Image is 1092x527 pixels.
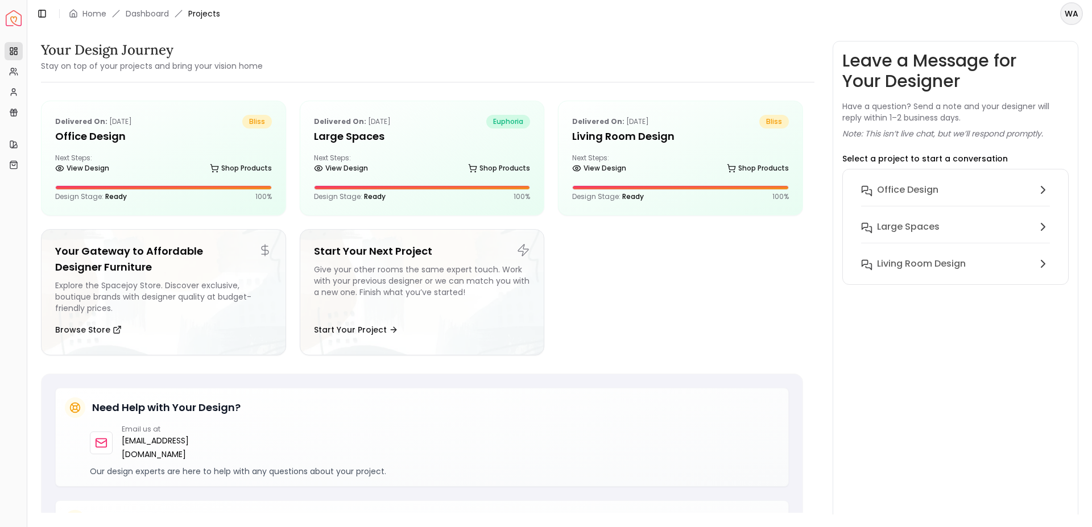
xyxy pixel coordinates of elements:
[877,183,938,197] h6: Office design
[55,243,272,275] h5: Your Gateway to Affordable Designer Furniture
[55,115,132,128] p: [DATE]
[1060,2,1083,25] button: WA
[300,229,545,355] a: Start Your Next ProjectGive your other rooms the same expert touch. Work with your previous desig...
[622,192,644,201] span: Ready
[877,257,966,271] h6: Living Room Design
[55,318,122,341] button: Browse Store
[90,466,779,477] p: Our design experts are here to help with any questions about your project.
[468,160,530,176] a: Shop Products
[772,192,789,201] p: 100 %
[82,8,106,19] a: Home
[572,128,789,144] h5: Living Room Design
[314,153,531,176] div: Next Steps:
[126,8,169,19] a: Dashboard
[242,115,272,128] span: bliss
[759,115,789,128] span: bliss
[255,192,272,201] p: 100 %
[314,192,386,201] p: Design Stage:
[188,8,220,19] span: Projects
[852,215,1059,252] button: Large Spaces
[727,160,789,176] a: Shop Products
[842,153,1008,164] p: Select a project to start a conversation
[572,192,644,201] p: Design Stage:
[55,192,127,201] p: Design Stage:
[6,10,22,26] img: Spacejoy Logo
[105,192,127,201] span: Ready
[314,128,531,144] h5: Large Spaces
[69,8,220,19] nav: breadcrumb
[210,160,272,176] a: Shop Products
[41,41,263,59] h3: Your Design Journey
[41,229,286,355] a: Your Gateway to Affordable Designer FurnitureExplore the Spacejoy Store. Discover exclusive, bout...
[314,243,531,259] h5: Start Your Next Project
[877,220,940,234] h6: Large Spaces
[842,51,1069,92] h3: Leave a Message for Your Designer
[41,60,263,72] small: Stay on top of your projects and bring your vision home
[842,101,1069,123] p: Have a question? Send a note and your designer will reply within 1–2 business days.
[842,128,1043,139] p: Note: This isn’t live chat, but we’ll respond promptly.
[314,115,391,128] p: [DATE]
[314,160,368,176] a: View Design
[572,160,626,176] a: View Design
[572,153,789,176] div: Next Steps:
[92,400,241,416] h5: Need Help with Your Design?
[314,318,398,341] button: Start Your Project
[55,280,272,314] div: Explore the Spacejoy Store. Discover exclusive, boutique brands with designer quality at budget-f...
[572,117,624,126] b: Delivered on:
[122,434,249,461] a: [EMAIL_ADDRESS][DOMAIN_NAME]
[364,192,386,201] span: Ready
[314,264,531,314] div: Give your other rooms the same expert touch. Work with your previous designer or we can match you...
[852,252,1059,275] button: Living Room Design
[1061,3,1082,24] span: WA
[852,179,1059,215] button: Office design
[55,128,272,144] h5: Office design
[6,10,22,26] a: Spacejoy
[55,117,107,126] b: Delivered on:
[314,117,366,126] b: Delivered on:
[122,425,249,434] p: Email us at
[55,160,109,176] a: View Design
[55,153,272,176] div: Next Steps:
[572,115,649,128] p: [DATE]
[486,115,530,128] span: euphoria
[514,192,530,201] p: 100 %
